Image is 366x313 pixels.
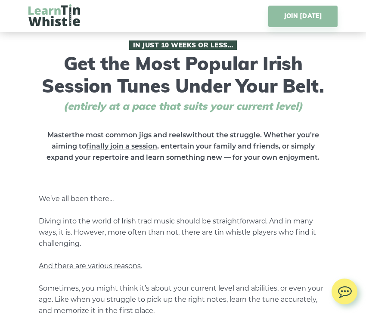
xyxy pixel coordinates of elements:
span: finally join a session [86,142,157,150]
span: the most common jigs and reels [72,131,186,139]
span: (entirely at a pace that suits your current level) [47,100,319,112]
strong: Master without the struggle. Whether you’re aiming to , entertain your family and friends, or sim... [47,131,319,161]
img: LearnTinWhistle.com [28,4,80,26]
img: chat.svg [332,279,357,301]
span: And there are various reasons. [39,262,142,270]
a: JOIN [DATE] [268,6,338,27]
h1: Get the Most Popular Irish Session Tunes Under Your Belt. [28,40,338,112]
span: In Just 10 Weeks or Less… [129,40,237,50]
